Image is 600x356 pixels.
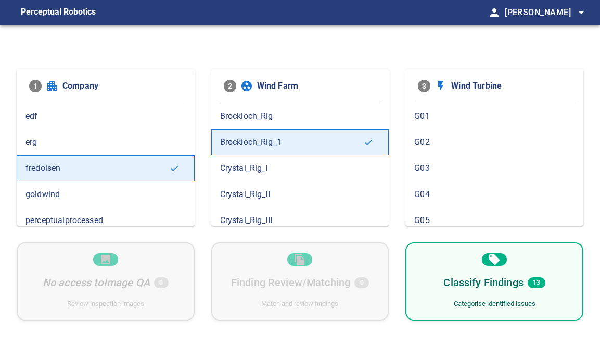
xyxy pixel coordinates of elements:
span: goldwind [25,188,186,201]
h6: Classify Findings [443,274,524,291]
div: goldwind [17,181,195,207]
span: G02 [414,136,575,149]
span: erg [25,136,186,149]
span: 1 [29,80,42,92]
button: [PERSON_NAME] [501,2,588,23]
div: perceptualprocessed [17,207,195,234]
span: arrow_drop_down [575,6,588,19]
div: Crystal_Rig_III [211,207,389,234]
div: G02 [405,129,583,155]
span: Brockloch_Rig_1 [220,136,364,149]
span: perceptualprocessed [25,214,186,227]
span: Brockloch_Rig [220,110,380,122]
div: Classify Findings13Categorise identified issues [405,242,583,321]
div: fredolsen [17,155,195,181]
span: [PERSON_NAME] [505,5,588,20]
span: Crystal_Rig_III [220,214,380,227]
div: edf [17,103,195,129]
span: fredolsen [25,162,169,175]
span: Wind Turbine [451,80,571,92]
span: 13 [528,277,545,288]
div: G01 [405,103,583,129]
div: G05 [405,207,583,234]
span: 3 [418,80,430,92]
div: Crystal_Rig_I [211,155,389,181]
span: G04 [414,188,575,201]
div: G03 [405,155,583,181]
div: Brockloch_Rig [211,103,389,129]
div: Crystal_Rig_II [211,181,389,207]
div: Categorise identified issues [454,299,535,309]
span: Crystal_Rig_II [220,188,380,201]
div: erg [17,129,195,155]
span: Crystal_Rig_I [220,162,380,175]
span: G01 [414,110,575,122]
span: 2 [224,80,236,92]
span: person [488,6,501,19]
span: Wind Farm [257,80,377,92]
span: edf [25,110,186,122]
span: Company [62,80,182,92]
span: G05 [414,214,575,227]
div: Brockloch_Rig_1 [211,129,389,155]
div: G04 [405,181,583,207]
span: G03 [414,162,575,175]
figcaption: Perceptual Robotics [21,4,96,21]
